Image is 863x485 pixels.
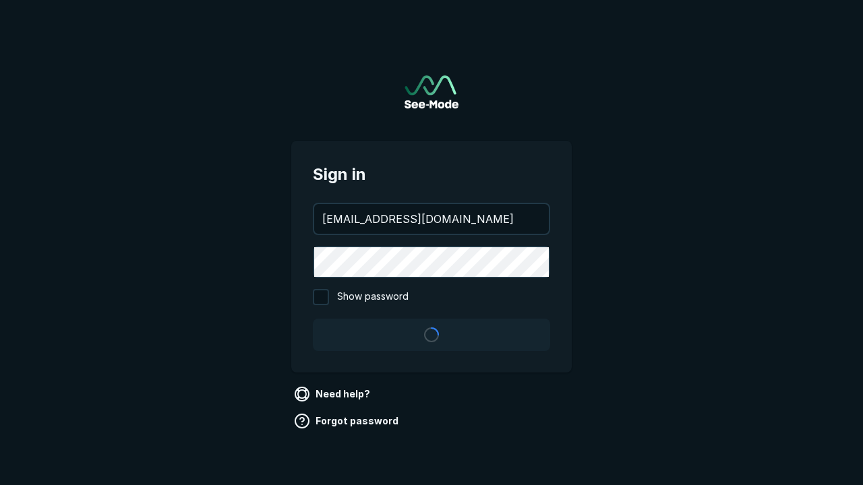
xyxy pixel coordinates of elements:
span: Sign in [313,162,550,187]
a: Go to sign in [405,75,458,108]
input: your@email.com [314,204,549,234]
a: Forgot password [291,410,404,432]
span: Show password [337,289,409,305]
img: See-Mode Logo [405,75,458,108]
a: Need help? [291,383,376,405]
